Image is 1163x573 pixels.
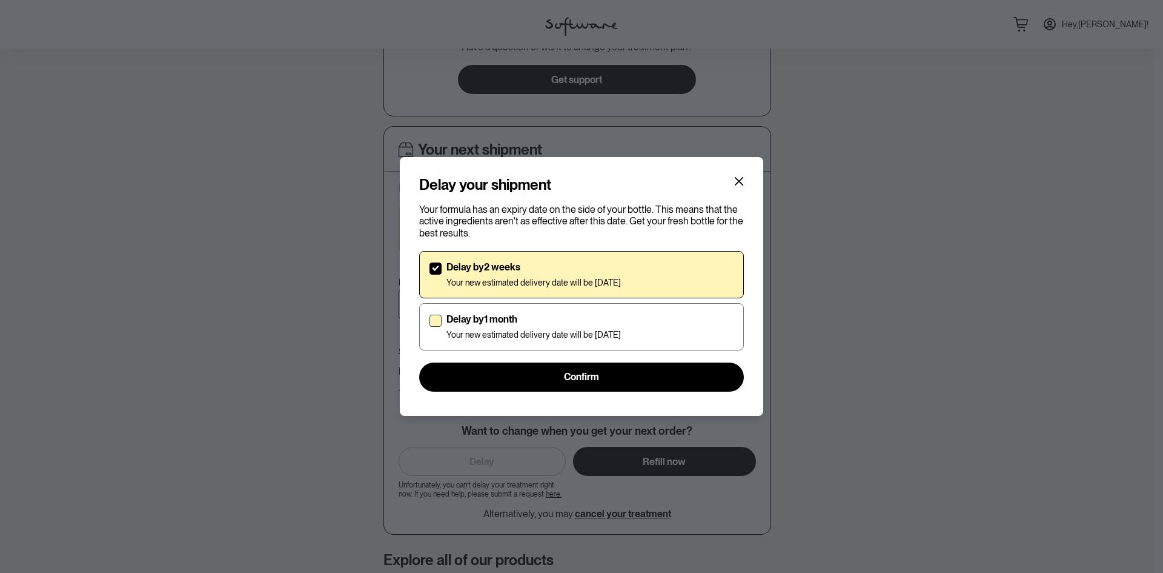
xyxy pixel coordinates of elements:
[446,278,621,288] p: Your new estimated delivery date will be [DATE]
[419,204,744,239] p: Your formula has an expiry date on the side of your bottle. This means that the active ingredient...
[564,371,599,383] span: Confirm
[729,172,749,191] button: Close
[419,176,551,194] h4: Delay your shipment
[419,363,744,392] button: Confirm
[446,313,621,325] p: Delay by 1 month
[446,330,621,340] p: Your new estimated delivery date will be [DATE]
[446,261,621,273] p: Delay by 2 weeks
